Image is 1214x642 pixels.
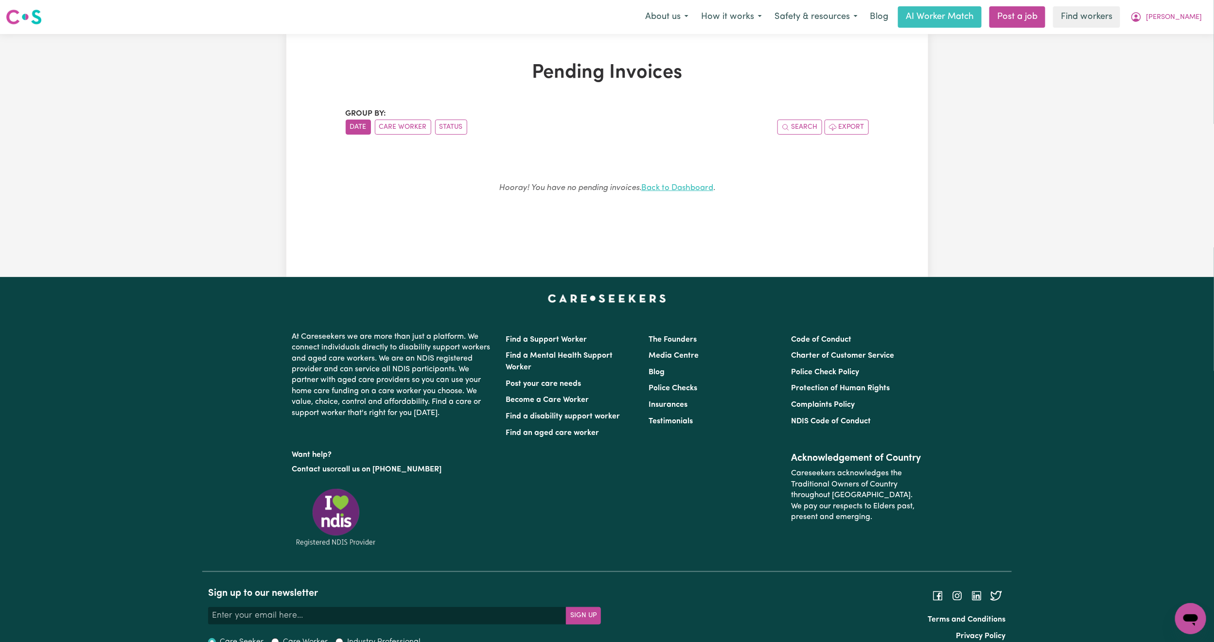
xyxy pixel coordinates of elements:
[639,7,695,27] button: About us
[338,466,442,473] a: call us on [PHONE_NUMBER]
[791,336,851,344] a: Code of Conduct
[791,464,922,526] p: Careseekers acknowledges the Traditional Owners of Country throughout [GEOGRAPHIC_DATA]. We pay o...
[506,352,613,371] a: Find a Mental Health Support Worker
[506,396,589,404] a: Become a Care Worker
[649,401,687,409] a: Insurances
[791,368,859,376] a: Police Check Policy
[768,7,864,27] button: Safety & resources
[649,417,693,425] a: Testimonials
[346,61,869,85] h1: Pending Invoices
[566,607,601,625] button: Subscribe
[791,384,890,392] a: Protection of Human Rights
[6,6,42,28] a: Careseekers logo
[292,446,494,460] p: Want help?
[499,184,641,192] em: Hooray! You have no pending invoices.
[649,368,665,376] a: Blog
[928,616,1006,624] a: Terms and Conditions
[777,120,822,135] button: Search
[695,7,768,27] button: How it works
[989,6,1045,28] a: Post a job
[435,120,467,135] button: sort invoices by paid status
[956,632,1006,640] a: Privacy Policy
[971,592,983,600] a: Follow Careseekers on LinkedIn
[1175,603,1206,634] iframe: Button to launch messaging window, conversation in progress
[506,336,587,344] a: Find a Support Worker
[864,6,894,28] a: Blog
[932,592,944,600] a: Follow Careseekers on Facebook
[990,592,1002,600] a: Follow Careseekers on Twitter
[346,110,387,118] span: Group by:
[791,401,855,409] a: Complaints Policy
[649,352,699,360] a: Media Centre
[1124,7,1208,27] button: My Account
[649,384,697,392] a: Police Checks
[375,120,431,135] button: sort invoices by care worker
[292,460,494,479] p: or
[292,487,380,548] img: Registered NDIS provider
[791,452,922,464] h2: Acknowledgement of Country
[1146,12,1202,23] span: [PERSON_NAME]
[1053,6,1120,28] a: Find workers
[506,413,620,420] a: Find a disability support worker
[499,184,715,192] small: .
[346,120,371,135] button: sort invoices by date
[791,352,894,360] a: Charter of Customer Service
[506,380,581,388] a: Post your care needs
[825,120,869,135] button: Export
[292,466,331,473] a: Contact us
[208,588,601,599] h2: Sign up to our newsletter
[898,6,982,28] a: AI Worker Match
[649,336,697,344] a: The Founders
[641,184,713,192] a: Back to Dashboard
[6,8,42,26] img: Careseekers logo
[292,328,494,422] p: At Careseekers we are more than just a platform. We connect individuals directly to disability su...
[506,429,599,437] a: Find an aged care worker
[548,295,666,302] a: Careseekers home page
[791,417,871,425] a: NDIS Code of Conduct
[951,592,963,600] a: Follow Careseekers on Instagram
[208,607,566,625] input: Enter your email here...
